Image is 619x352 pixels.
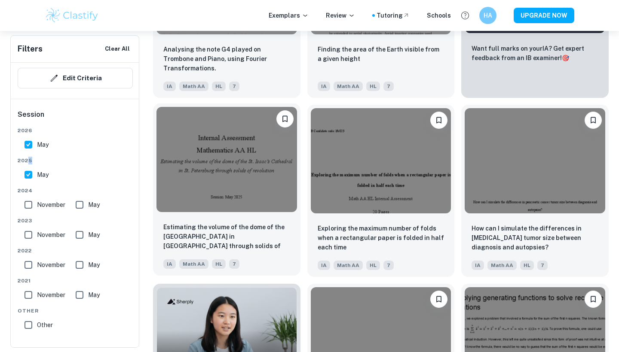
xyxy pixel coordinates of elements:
button: Edit Criteria [18,68,133,88]
span: May [88,230,100,240]
span: Math AA [334,261,363,270]
span: IA [318,82,330,91]
span: 2023 [18,217,133,225]
p: Want full marks on your IA ? Get expert feedback from an IB examiner! [472,44,598,63]
img: Math AA IA example thumbnail: How can I simulate the differences in pa [465,108,605,213]
button: Bookmark [430,291,447,308]
span: November [37,290,65,300]
button: UPGRADE NOW [514,8,574,23]
span: Math AA [334,82,363,91]
p: Finding the area of the Earth visible from a given height [318,45,444,64]
span: November [37,200,65,209]
span: Math AA [179,259,208,269]
a: BookmarkHow can I simulate the differences in pancreatic cancer tumor size between diagnosis and ... [461,105,609,277]
span: 7 [383,261,394,270]
span: 7 [229,259,239,269]
h6: HA [483,11,493,20]
span: 🎯 [562,55,569,61]
span: Math AA [179,82,208,91]
span: Other [37,320,53,330]
span: IA [163,82,176,91]
button: Bookmark [585,291,602,308]
button: Bookmark [430,112,447,129]
span: 2021 [18,277,133,285]
p: How can I simulate the differences in pancreatic cancer tumor size between diagnosis and autopsies? [472,224,598,252]
p: Estimating the volume of the dome of the St. Isaac’s Cathedral in St. Petersburg through solids o... [163,222,290,252]
span: IA [163,259,176,269]
button: Bookmark [276,110,294,127]
span: Other [18,307,133,315]
a: BookmarkExploring the maximum number of folds when a rectangular paper is folded in half each tim... [307,105,455,277]
span: May [37,140,49,149]
span: May [37,170,49,179]
a: BookmarkEstimating the volume of the dome of the St. Isaac’s Cathedral in St. Petersburg through ... [153,105,300,277]
span: Math AA [487,261,517,270]
span: HL [520,261,534,270]
p: Exemplars [269,11,309,20]
p: Analysing the note G4 played on Trombone and Piano, using Fourier Transformations. [163,45,290,73]
span: November [37,260,65,270]
button: Clear All [103,42,132,55]
h6: Session [18,109,133,127]
span: May [88,290,100,300]
h6: Filters [18,43,43,55]
span: HL [366,82,380,91]
span: HL [212,82,226,91]
button: HA [479,7,496,24]
a: Tutoring [377,11,410,20]
span: 2022 [18,247,133,255]
img: Math AA IA example thumbnail: Estimating the volume of the dome of the [156,107,297,212]
span: November [37,230,65,240]
button: Bookmark [585,112,602,129]
span: 7 [537,261,548,270]
a: Schools [427,11,451,20]
button: Help and Feedback [458,8,472,23]
img: Math AA IA example thumbnail: Exploring the maximum number of folds wh [311,108,451,213]
span: HL [212,259,226,269]
span: IA [318,261,330,270]
span: 2026 [18,127,133,134]
span: 7 [383,82,394,91]
img: Clastify logo [45,7,99,24]
span: 2024 [18,187,133,194]
span: 7 [229,82,239,91]
span: IA [472,261,484,270]
p: Review [326,11,355,20]
span: May [88,260,100,270]
span: May [88,200,100,209]
p: Exploring the maximum number of folds when a rectangular paper is folded in half each time [318,224,444,252]
span: 2025 [18,157,133,164]
span: HL [366,261,380,270]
